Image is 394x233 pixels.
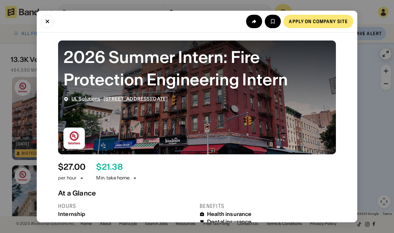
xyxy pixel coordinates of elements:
span: [STREET_ADDRESS][DATE] [104,96,168,102]
div: $ 21.38 [96,162,123,172]
div: Benefits [200,203,336,210]
div: At a Glance [58,189,336,197]
div: Hours [58,203,194,210]
button: Close [41,15,54,28]
div: Dental insurance [207,219,252,225]
img: UL Solutions logo [63,128,85,149]
div: 2026 Summer Intern: Fire Protection Engineering Intern [63,46,331,91]
div: · [71,96,168,102]
div: Apply on company site [289,19,348,24]
span: UL Solutions [71,96,100,102]
div: $ 27.00 [58,162,85,172]
div: per hour [58,175,76,181]
div: Min. take home [96,175,138,181]
div: Internship [58,211,194,217]
div: Health insurance [207,211,252,217]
